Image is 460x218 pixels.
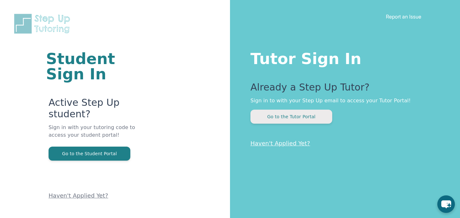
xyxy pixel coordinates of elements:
p: Active Step Up student? [49,97,153,124]
img: Step Up Tutoring horizontal logo [13,13,74,35]
h1: Student Sign In [46,51,153,82]
a: Go to the Tutor Portal [250,113,332,120]
a: Haven't Applied Yet? [49,192,108,199]
p: Sign in with your tutoring code to access your student portal! [49,124,153,147]
a: Haven't Applied Yet? [250,140,310,147]
p: Sign in to with your Step Up email to access your Tutor Portal! [250,97,434,105]
button: Go to the Tutor Portal [250,110,332,124]
button: chat-button [437,195,455,213]
a: Report an Issue [386,13,421,20]
h1: Tutor Sign In [250,48,434,66]
a: Go to the Student Portal [49,150,130,156]
p: Already a Step Up Tutor? [250,82,434,97]
button: Go to the Student Portal [49,147,130,161]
